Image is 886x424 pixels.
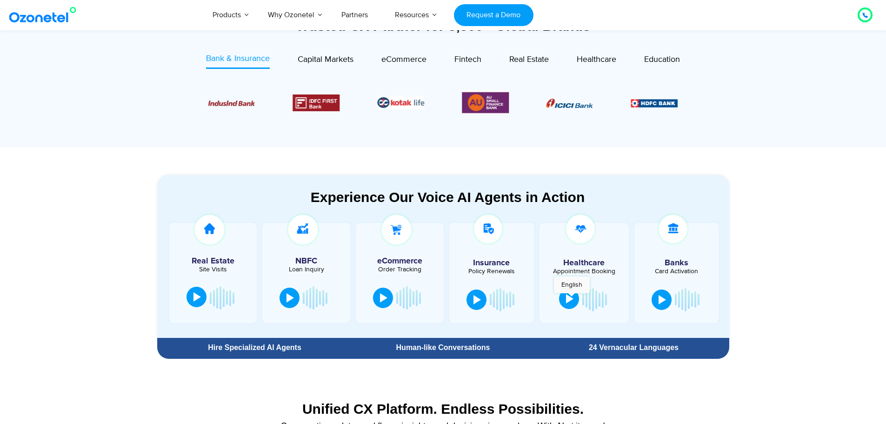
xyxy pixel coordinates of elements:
[631,97,678,108] div: 2 / 6
[162,344,348,351] div: Hire Specialized AI Agents
[206,53,270,69] a: Bank & Insurance
[546,268,622,275] div: Appointment Booking
[208,101,255,106] img: Picture10.png
[462,90,509,115] img: Picture13.png
[454,53,481,69] a: Fintech
[577,53,616,69] a: Healthcare
[267,257,346,265] h5: NBFC
[509,53,549,69] a: Real Estate
[454,268,529,275] div: Policy Renewals
[298,53,353,69] a: Capital Markets
[167,189,729,205] div: Experience Our Voice AI Agents in Action
[360,266,439,273] div: Order Tracking
[454,259,529,267] h5: Insurance
[298,54,353,65] span: Capital Markets
[639,259,714,267] h5: Banks
[174,266,253,273] div: Site Visits
[206,54,270,64] span: Bank & Insurance
[546,259,622,267] h5: Healthcare
[377,96,424,109] img: Picture26.jpg
[381,53,426,69] a: eCommerce
[454,54,481,65] span: Fintech
[267,266,346,273] div: Loan Inquiry
[462,90,509,115] div: 6 / 6
[631,99,678,107] img: Picture9.png
[208,90,678,115] div: Image Carousel
[381,54,426,65] span: eCommerce
[577,54,616,65] span: Healthcare
[644,53,680,69] a: Education
[377,96,424,109] div: 5 / 6
[543,344,724,351] div: 24 Vernacular Languages
[174,257,253,265] h5: Real Estate
[509,54,549,65] span: Real Estate
[360,257,439,265] h5: eCommerce
[162,401,725,417] div: Unified CX Platform. Endless Possibilities.
[639,268,714,275] div: Card Activation
[644,54,680,65] span: Education
[208,97,255,108] div: 3 / 6
[352,344,533,351] div: Human-like Conversations
[293,94,340,111] img: Picture12.png
[546,97,593,108] div: 1 / 6
[546,99,593,108] img: Picture8.png
[454,4,533,26] a: Request a Demo
[293,94,340,111] div: 4 / 6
